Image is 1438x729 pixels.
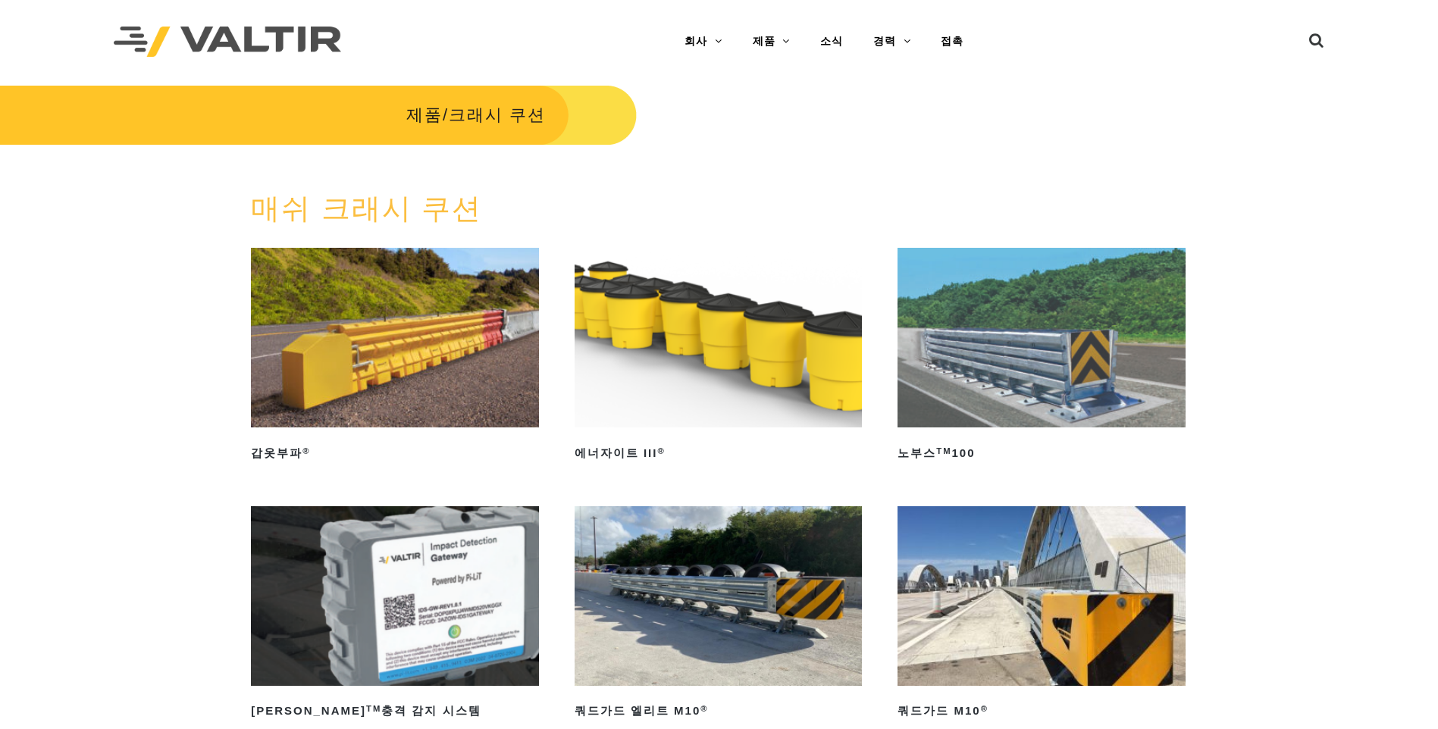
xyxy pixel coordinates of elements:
font: 쿼드가드 M10 [898,704,980,717]
font: [PERSON_NAME] [251,704,366,717]
a: 제품 [406,105,443,124]
a: 쿼드가드 엘리트 M10® [575,506,863,724]
font: 쿼드가드 엘리트 M10 [575,704,701,717]
sup: ® [657,446,665,455]
font: 노부스 [898,446,936,459]
sup: TM [366,704,381,713]
span: 크래시 쿠션 [449,105,546,124]
font: 충격 감지 시스템 [381,704,481,717]
a: 노부스TM100 [898,248,1186,465]
sup: ® [700,704,708,713]
sup: ® [981,704,988,713]
a: 쿼드가드 M10® [898,506,1186,724]
a: 에너자이트 III® [575,248,863,465]
a: 소식 [805,27,858,57]
sup: ® [302,446,310,455]
font: 갑옷부파 [251,446,302,459]
a: 갑옷부파® [251,248,539,465]
font: 에너자이트 III [575,446,658,459]
a: 회사 [669,27,737,57]
a: 제품 [738,27,805,57]
a: 매쉬 크래시 쿠션 [251,192,482,224]
a: 접촉 [926,27,979,57]
a: 경력 [858,27,926,57]
img: 발티르 [114,27,341,58]
font: 100 [952,446,976,459]
sup: TM [936,446,951,455]
a: [PERSON_NAME]TM충격 감지 시스템 [251,506,539,724]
